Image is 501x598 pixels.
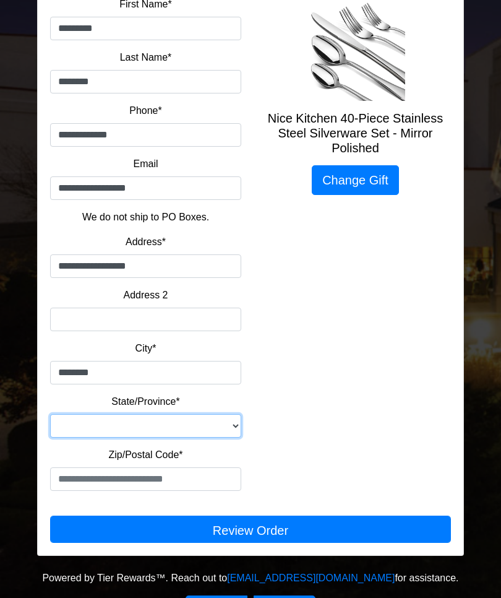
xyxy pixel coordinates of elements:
[260,111,451,155] h5: Nice Kitchen 40-Piece Stainless Steel Silverware Set - Mirror Polished
[135,341,156,356] label: City*
[50,516,451,543] button: Review Order
[111,394,179,409] label: State/Province*
[59,210,232,225] p: We do not ship to PO Boxes.
[120,50,172,65] label: Last Name*
[123,288,168,303] label: Address 2
[312,165,399,195] a: Change Gift
[108,448,182,462] label: Zip/Postal Code*
[306,2,405,101] img: Nice Kitchen 40-Piece Stainless Steel Silverware Set - Mirror Polished
[227,573,395,583] a: [EMAIL_ADDRESS][DOMAIN_NAME]
[133,157,158,171] label: Email
[129,103,162,118] label: Phone*
[126,235,166,249] label: Address*
[42,573,458,583] span: Powered by Tier Rewards™. Reach out to for assistance.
